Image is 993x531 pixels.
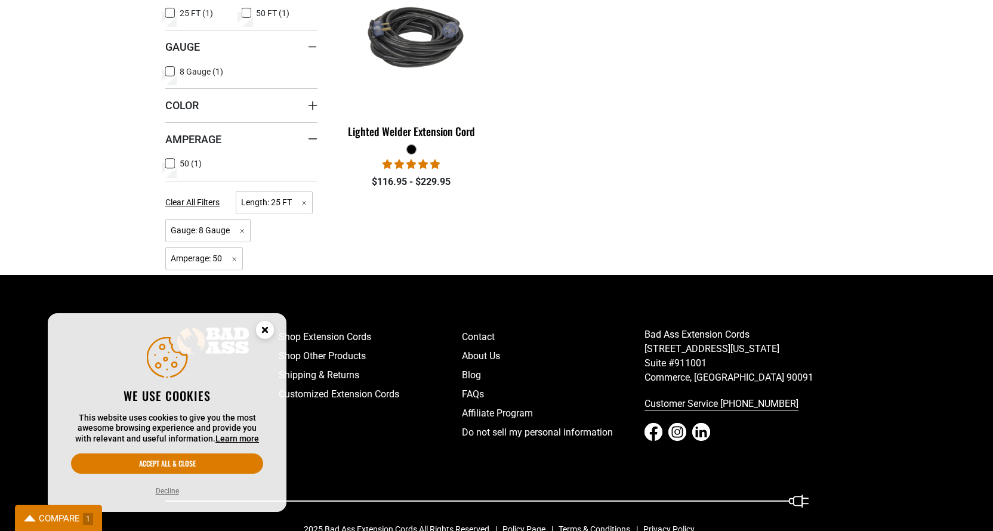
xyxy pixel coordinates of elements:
[165,247,243,270] span: Amperage: 50
[83,513,93,525] span: 1
[279,385,462,404] a: Customized Extension Cords
[165,98,199,112] span: Color
[243,313,286,350] button: Close this option
[165,88,317,122] summary: Color
[462,366,645,385] a: Blog
[644,423,662,441] a: Facebook - open in a new tab
[383,159,440,170] span: 5.00 stars
[152,485,183,497] button: Decline
[644,328,828,385] p: Bad Ass Extension Cords [STREET_ADDRESS][US_STATE] Suite #911001 Commerce, [GEOGRAPHIC_DATA] 90091
[462,404,645,423] a: Affiliate Program
[39,513,80,524] span: COMPARE
[48,313,286,513] aside: Cookie Consent
[644,394,828,413] a: call 833-674-1699
[165,197,220,207] span: Clear All Filters
[165,196,224,209] a: Clear All Filters
[462,423,645,442] a: Do not sell my personal information
[215,434,259,443] a: This website uses cookies to give you the most awesome browsing experience and provide you with r...
[462,328,645,347] a: Contact
[180,9,213,17] span: 25 FT (1)
[165,219,251,242] span: Gauge: 8 Gauge
[165,40,200,54] span: Gauge
[462,347,645,366] a: About Us
[279,328,462,347] a: Shop Extension Cords
[668,423,686,441] a: Instagram - open in a new tab
[335,126,488,137] div: Lighted Welder Extension Cord
[180,159,202,168] span: 50 (1)
[71,413,263,444] p: This website uses cookies to give you the most awesome browsing experience and provide you with r...
[256,9,289,17] span: 50 FT (1)
[279,347,462,366] a: Shop Other Products
[165,132,221,146] span: Amperage
[180,67,223,76] span: 8 Gauge (1)
[71,453,263,474] button: Accept all & close
[236,196,313,208] a: Length: 25 FT
[462,385,645,404] a: FAQs
[236,191,313,214] span: Length: 25 FT
[335,175,488,189] div: $116.95 - $229.95
[165,252,243,264] a: Amperage: 50
[71,388,263,403] h2: We use cookies
[165,224,251,236] a: Gauge: 8 Gauge
[165,122,317,156] summary: Amperage
[279,366,462,385] a: Shipping & Returns
[692,423,710,441] a: LinkedIn - open in a new tab
[165,30,317,63] summary: Gauge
